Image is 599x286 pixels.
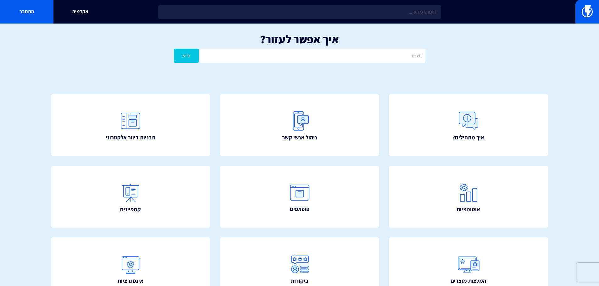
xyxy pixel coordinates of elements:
a: פופאפים [220,166,379,228]
span: ניהול אנשי קשר [282,133,317,142]
h1: איך אפשר לעזור? [9,33,590,46]
span: ביקורות [291,277,308,285]
a: איך מתחילים? [389,94,548,156]
a: ניהול אנשי קשר [220,94,379,156]
input: חיפוש מהיר... [158,5,441,19]
input: חיפוש [200,49,425,63]
span: אוטומציות [457,205,480,213]
span: איך מתחילים? [452,133,484,142]
a: קמפיינים [51,166,210,228]
a: תבניות דיוור אלקטרוני [51,94,210,156]
span: תבניות דיוור אלקטרוני [106,133,155,142]
span: קמפיינים [120,205,141,213]
span: המלצות מוצרים [451,277,486,285]
button: חפש [174,49,199,63]
span: פופאפים [290,205,309,213]
a: אוטומציות [389,166,548,228]
span: אינטגרציות [118,277,143,285]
